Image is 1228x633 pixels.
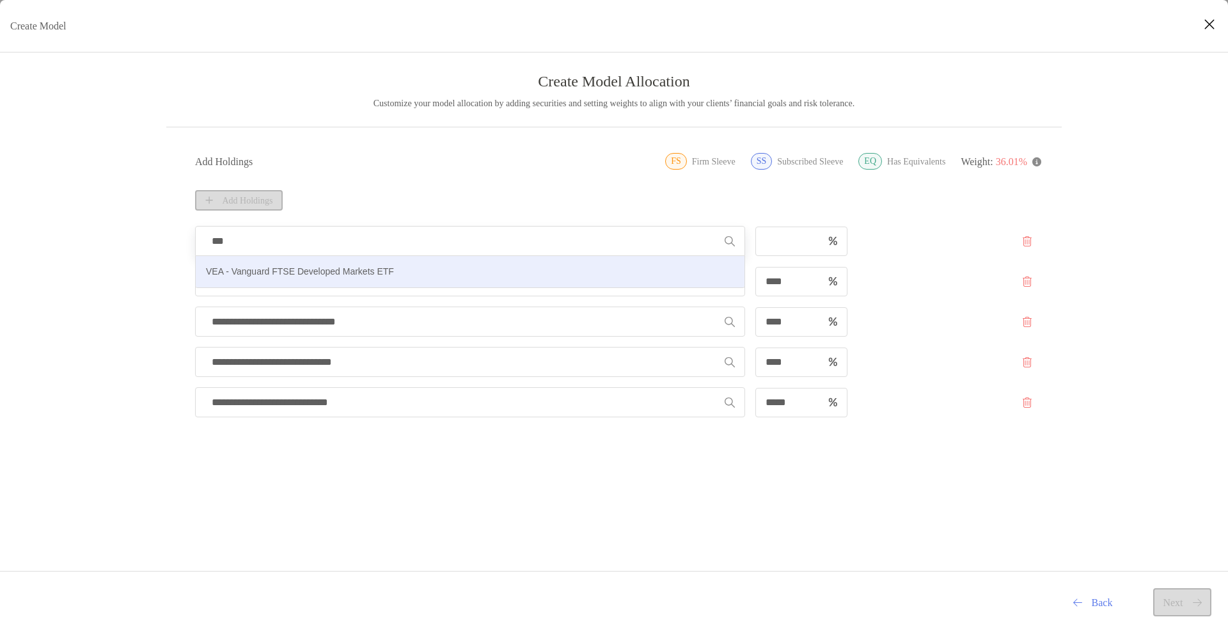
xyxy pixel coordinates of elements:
p: FS [671,157,681,166]
img: Search Icon [725,397,735,408]
button: Close modal [1200,15,1219,35]
p: Has Equivalents [887,154,945,170]
img: input icon [828,236,837,246]
button: VEA - Vanguard FTSE Developed Markets ETF [196,256,744,287]
img: input icon [828,397,837,407]
p: VEA - Vanguard FTSE Developed Markets ETF [206,264,394,280]
button: Back [1063,588,1122,616]
p: EQ [864,157,876,166]
p: Firm Sleeve [692,154,736,170]
p: Weight: [961,154,1041,170]
p: Customize your model allocation by adding securities and setting weights to align with your clien... [374,95,854,111]
img: input icon [828,357,837,367]
img: Search Icon [725,357,735,367]
img: input icon [828,317,837,326]
p: Add Holdings [195,154,253,170]
p: Create Model [10,18,67,34]
img: Search Icon [725,236,735,246]
span: 36.01 % [996,156,1027,167]
img: Search Icon [725,317,735,327]
p: Subscribed Sleeve [777,154,843,170]
p: SS [757,157,767,166]
h3: Create Model Allocation [538,73,689,90]
img: input icon [828,276,837,286]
